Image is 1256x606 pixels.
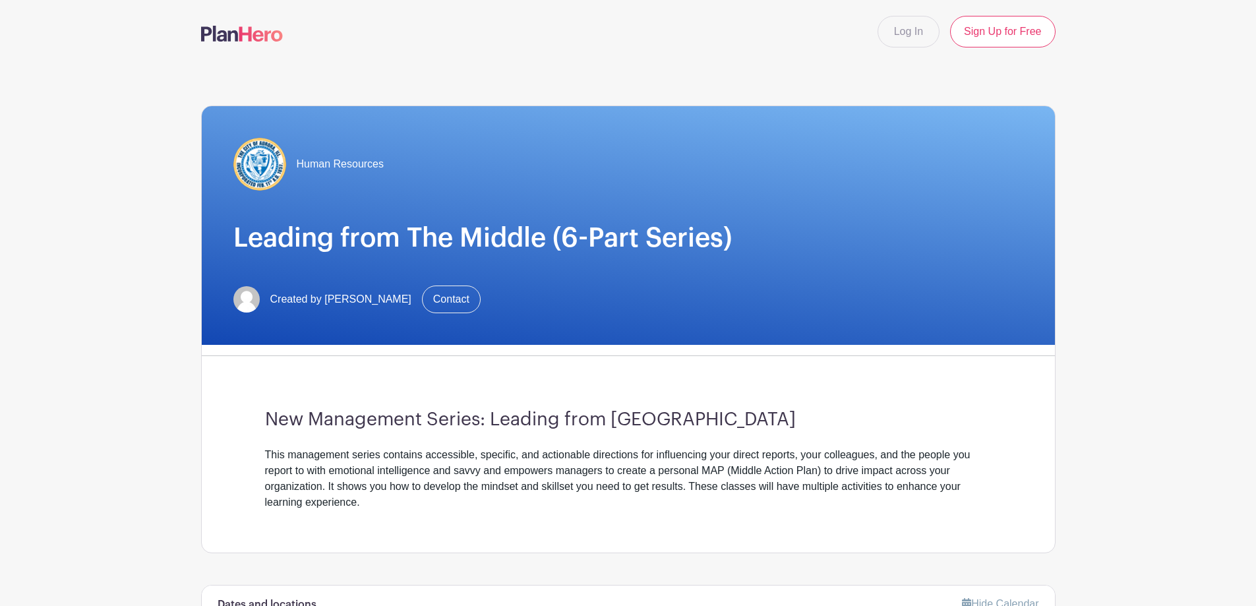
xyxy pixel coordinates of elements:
img: default-ce2991bfa6775e67f084385cd625a349d9dcbb7a52a09fb2fda1e96e2d18dcdb.png [233,286,260,313]
span: Created by [PERSON_NAME] [270,291,411,307]
a: Log In [878,16,940,47]
h3: New Management Series: Leading from [GEOGRAPHIC_DATA] [265,409,992,431]
span: Human Resources [297,156,384,172]
h1: Leading from The Middle (6-Part Series) [233,222,1023,254]
img: COA%20Seal.PNG [233,138,286,191]
a: Sign Up for Free [950,16,1055,47]
div: This management series contains accessible, specific, and actionable directions for influencing y... [265,447,992,510]
img: logo-507f7623f17ff9eddc593b1ce0a138ce2505c220e1c5a4e2b4648c50719b7d32.svg [201,26,283,42]
a: Contact [422,286,481,313]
